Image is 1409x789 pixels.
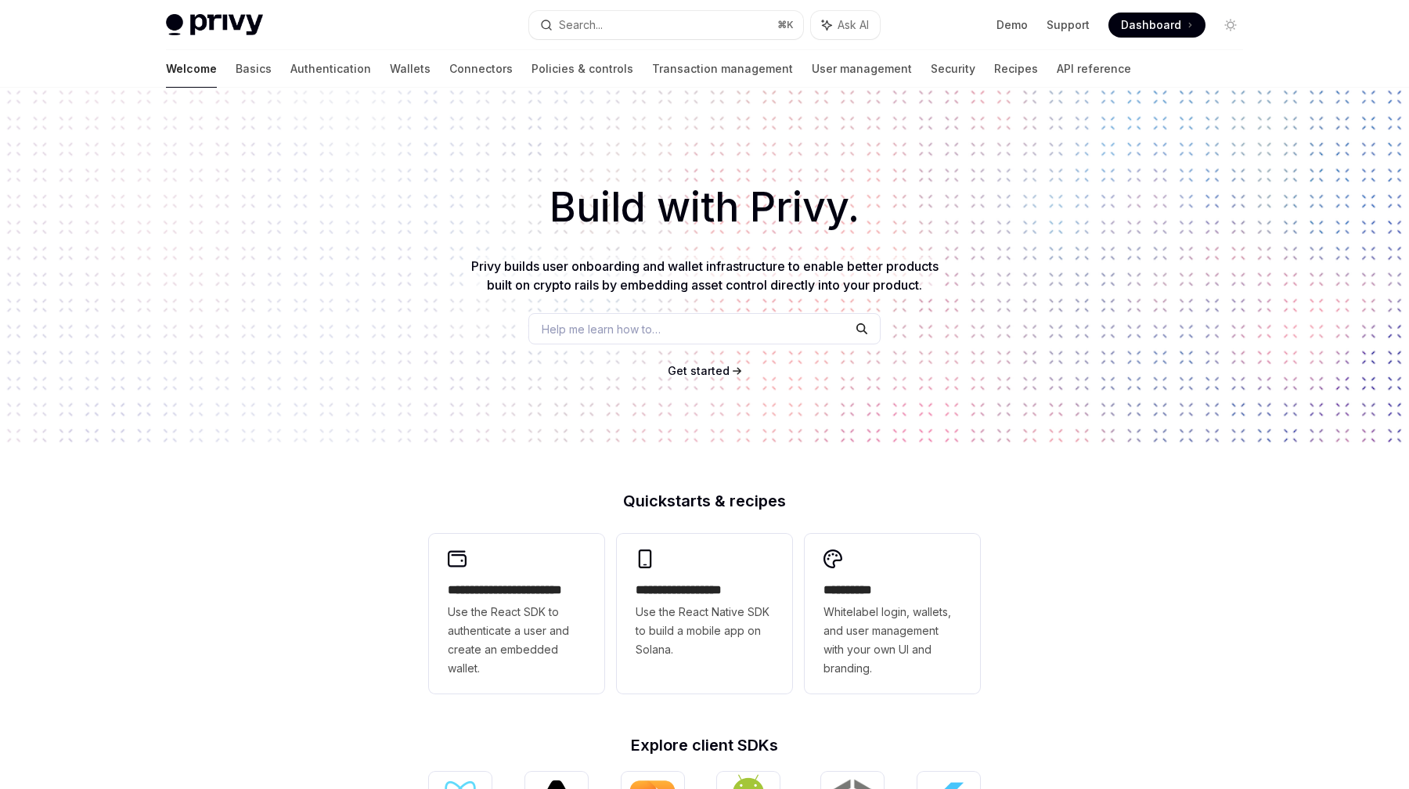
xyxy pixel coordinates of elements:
h1: Build with Privy. [25,177,1384,238]
a: API reference [1057,50,1131,88]
a: **** **** **** ***Use the React Native SDK to build a mobile app on Solana. [617,534,792,694]
span: Use the React SDK to authenticate a user and create an embedded wallet. [448,603,586,678]
h2: Explore client SDKs [429,737,980,753]
a: Security [931,50,975,88]
a: Demo [996,17,1028,33]
a: Dashboard [1108,13,1205,38]
a: Recipes [994,50,1038,88]
a: **** *****Whitelabel login, wallets, and user management with your own UI and branding. [805,534,980,694]
span: Use the React Native SDK to build a mobile app on Solana. [636,603,773,659]
h2: Quickstarts & recipes [429,493,980,509]
button: Ask AI [811,11,880,39]
a: Transaction management [652,50,793,88]
a: Get started [668,363,730,379]
span: Help me learn how to… [542,321,661,337]
span: Whitelabel login, wallets, and user management with your own UI and branding. [823,603,961,678]
a: User management [812,50,912,88]
a: Basics [236,50,272,88]
a: Support [1047,17,1090,33]
span: Ask AI [838,17,869,33]
span: Privy builds user onboarding and wallet infrastructure to enable better products built on crypto ... [471,258,939,293]
span: ⌘ K [777,19,794,31]
a: Policies & controls [532,50,633,88]
a: Welcome [166,50,217,88]
a: Connectors [449,50,513,88]
span: Get started [668,364,730,377]
button: Toggle dark mode [1218,13,1243,38]
div: Search... [559,16,603,34]
img: light logo [166,14,263,36]
a: Wallets [390,50,431,88]
span: Dashboard [1121,17,1181,33]
button: Search...⌘K [529,11,803,39]
a: Authentication [290,50,371,88]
